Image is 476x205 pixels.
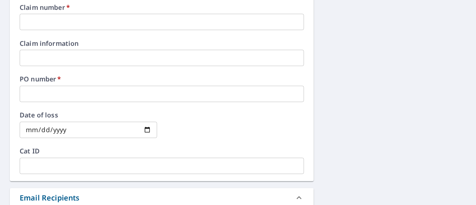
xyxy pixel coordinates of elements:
[20,193,80,204] div: Email Recipients
[20,40,304,47] label: Claim information
[20,112,157,119] label: Date of loss
[20,76,304,83] label: PO number
[20,4,304,11] label: Claim number
[20,148,304,155] label: Cat ID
